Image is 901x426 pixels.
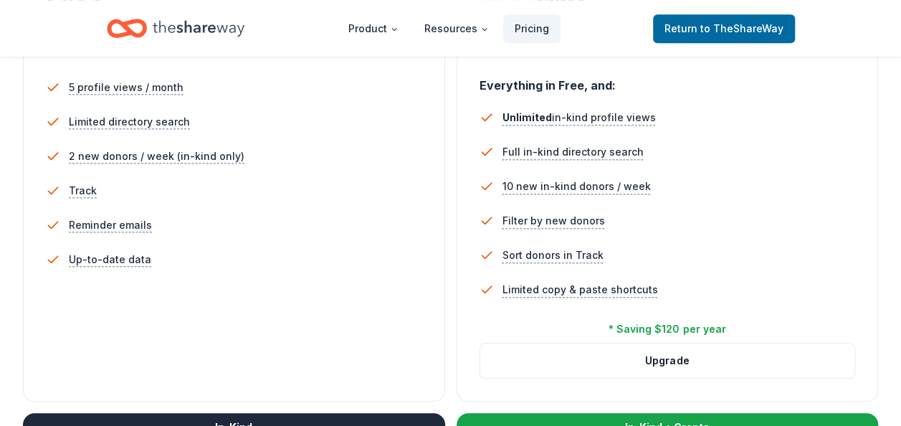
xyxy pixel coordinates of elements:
[69,217,152,234] span: Reminder emails
[69,182,97,199] span: Track
[480,344,855,378] button: Upgrade
[69,251,151,268] span: Up-to-date data
[653,14,795,43] a: Returnto TheShareWay
[700,22,783,34] span: to TheShareWay
[664,20,783,37] span: Return
[609,321,725,338] div: * Saving $120 per year
[502,178,651,195] span: 10 new in-kind donors / week
[69,148,244,165] span: 2 new donors / week (in-kind only)
[413,14,500,43] button: Resources
[69,113,190,131] span: Limited directory search
[107,11,244,45] a: Home
[480,65,856,95] div: Everything in Free, and:
[503,14,561,43] a: Pricing
[502,247,604,264] span: Sort donors in Track
[502,281,658,298] span: Limited copy & paste shortcuts
[502,111,552,123] span: Unlimited
[502,212,605,229] span: Filter by new donors
[502,143,644,161] span: Full in-kind directory search
[337,14,410,43] button: Product
[337,11,561,45] nav: Main
[502,111,656,123] span: in-kind profile views
[69,79,183,96] span: 5 profile views / month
